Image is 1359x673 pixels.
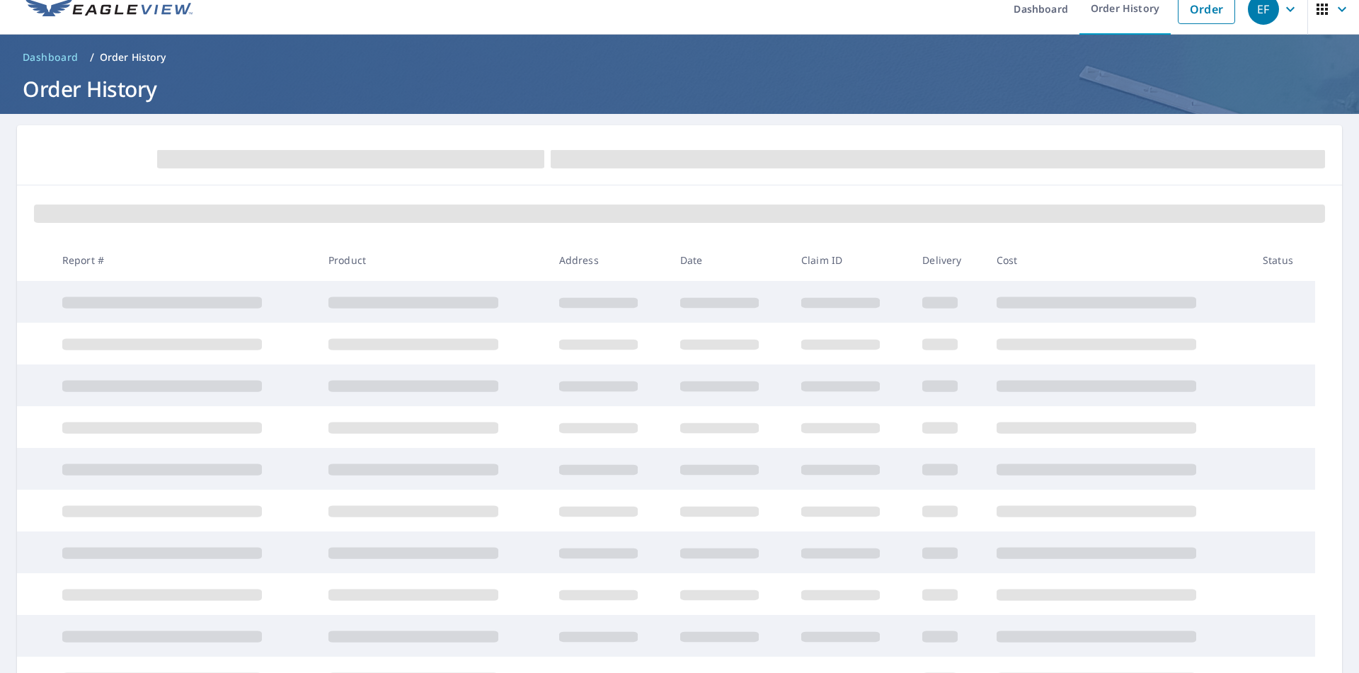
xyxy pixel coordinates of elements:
th: Claim ID [790,239,911,281]
nav: breadcrumb [17,46,1342,69]
p: Order History [100,50,166,64]
th: Status [1251,239,1315,281]
th: Product [317,239,548,281]
li: / [90,49,94,66]
th: Address [548,239,669,281]
h1: Order History [17,74,1342,103]
th: Report # [51,239,317,281]
th: Cost [985,239,1251,281]
th: Date [669,239,790,281]
span: Dashboard [23,50,79,64]
a: Dashboard [17,46,84,69]
th: Delivery [911,239,985,281]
